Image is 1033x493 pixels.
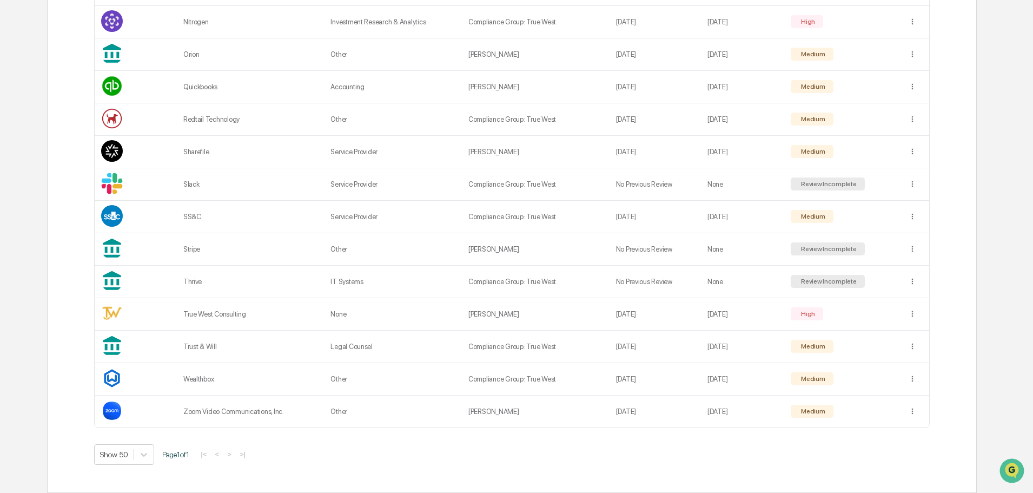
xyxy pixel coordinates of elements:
td: [PERSON_NAME] [462,136,610,168]
div: SS&C [183,213,318,221]
td: Legal Counsel [324,331,462,363]
td: [PERSON_NAME] [462,396,610,428]
div: Review Incomplete [799,245,857,253]
a: Powered byPylon [76,268,131,277]
div: Medium [799,115,825,123]
td: Other [324,396,462,428]
div: Sharefile [183,148,318,156]
button: > [224,450,235,459]
div: Medium [799,213,825,220]
td: Service Provider [324,168,462,201]
button: >| [236,450,249,459]
img: 8933085812038_c878075ebb4cc5468115_72.jpg [23,83,42,102]
img: Tammy Steffen [11,166,28,183]
td: [DATE] [701,38,784,71]
span: Preclearance [22,221,70,232]
td: [DATE] [610,396,701,428]
div: Stripe [183,245,318,253]
td: IT Systems [324,266,462,298]
td: Accounting [324,71,462,103]
div: Nitrogen [183,18,318,26]
div: Medium [799,50,825,58]
td: No Previous Review [610,168,701,201]
div: True West Consulting [183,310,318,318]
td: [DATE] [610,331,701,363]
button: |< [197,450,210,459]
td: Compliance Group: True West [462,168,610,201]
div: Orion [183,50,318,58]
td: No Previous Review [610,266,701,298]
img: Vendor Logo [101,400,123,422]
td: [DATE] [610,71,701,103]
div: Medium [799,83,825,90]
div: Past conversations [11,120,72,129]
td: [PERSON_NAME] [462,233,610,266]
td: None [324,298,462,331]
div: Redtail Technology [183,115,318,123]
span: • [90,147,94,156]
td: [DATE] [610,136,701,168]
img: Vendor Logo [101,173,123,194]
div: Slack [183,180,318,188]
td: [DATE] [701,363,784,396]
div: Review Incomplete [799,278,857,285]
td: None [701,168,784,201]
div: We're available if you need us! [49,94,149,102]
img: Tammy Steffen [11,137,28,154]
a: 🗄️Attestations [74,217,138,236]
div: 🔎 [11,243,19,252]
td: Compliance Group: True West [462,201,610,233]
td: No Previous Review [610,233,701,266]
img: Vendor Logo [101,75,123,97]
iframe: Open customer support [998,457,1028,487]
img: Vendor Logo [101,10,123,32]
td: [DATE] [701,103,784,136]
span: [PERSON_NAME] [34,147,88,156]
img: Vendor Logo [101,108,123,129]
td: Other [324,38,462,71]
p: How can we help? [11,23,197,40]
td: None [701,266,784,298]
button: Start new chat [184,86,197,99]
span: Page 1 of 1 [162,450,189,459]
img: Vendor Logo [101,205,123,227]
td: Other [324,233,462,266]
td: [DATE] [701,298,784,331]
div: Trust & Will [183,343,318,351]
div: Review Incomplete [799,180,857,188]
td: [DATE] [701,201,784,233]
span: Data Lookup [22,242,68,253]
div: Medium [799,407,825,415]
td: [DATE] [610,103,701,136]
img: Vendor Logo [101,303,123,324]
td: [DATE] [701,136,784,168]
td: Other [324,363,462,396]
td: [DATE] [610,6,701,38]
td: Compliance Group: True West [462,103,610,136]
img: 1746055101610-c473b297-6a78-478c-a979-82029cc54cd1 [11,83,30,102]
div: Wealthbox [183,375,318,383]
img: Vendor Logo [101,367,123,389]
span: • [90,176,94,185]
td: [PERSON_NAME] [462,71,610,103]
td: [DATE] [610,201,701,233]
span: [PERSON_NAME] [34,176,88,185]
span: [DATE] [96,147,118,156]
td: [DATE] [701,331,784,363]
td: [DATE] [701,396,784,428]
div: Medium [799,343,825,350]
div: 🖐️ [11,222,19,231]
td: Compliance Group: True West [462,363,610,396]
div: Start new chat [49,83,177,94]
img: Vendor Logo [101,140,123,162]
td: [PERSON_NAME] [462,38,610,71]
td: [DATE] [701,71,784,103]
div: Medium [799,375,825,383]
td: [PERSON_NAME] [462,298,610,331]
td: [DATE] [610,298,701,331]
td: [DATE] [701,6,784,38]
td: Compliance Group: True West [462,6,610,38]
td: [DATE] [610,363,701,396]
